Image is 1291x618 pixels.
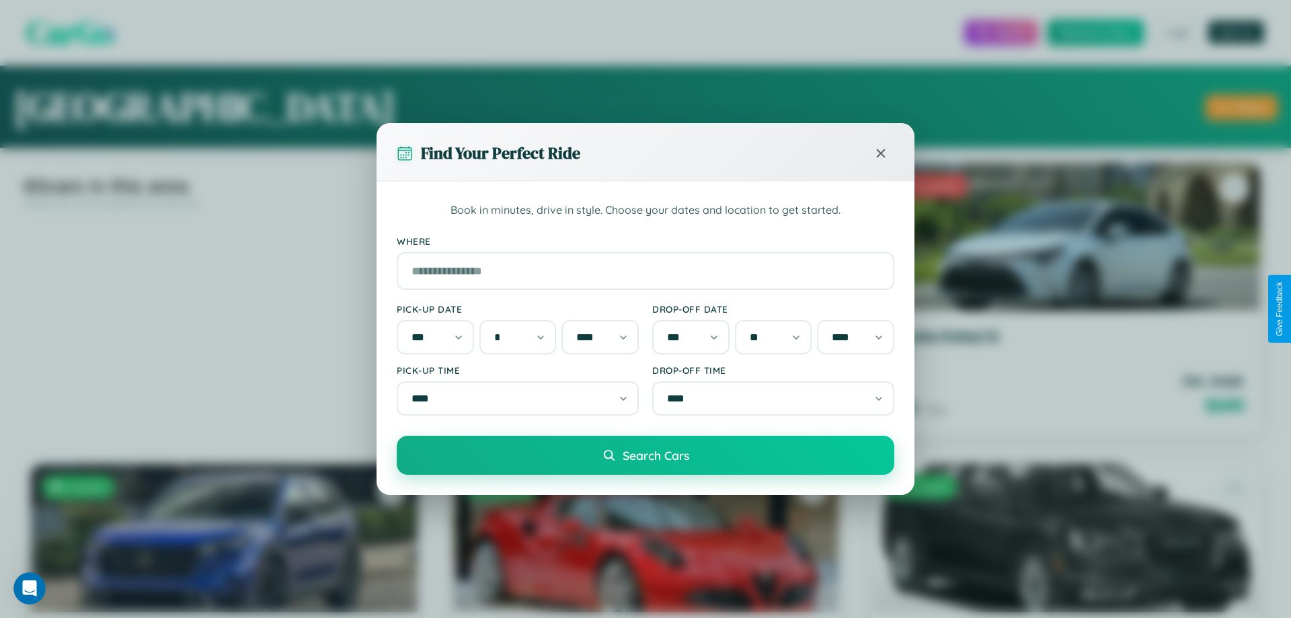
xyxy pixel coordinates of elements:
label: Drop-off Date [652,303,894,315]
label: Pick-up Date [397,303,639,315]
label: Pick-up Time [397,364,639,376]
button: Search Cars [397,436,894,475]
p: Book in minutes, drive in style. Choose your dates and location to get started. [397,202,894,219]
label: Drop-off Time [652,364,894,376]
span: Search Cars [623,448,689,463]
h3: Find Your Perfect Ride [421,142,580,164]
label: Where [397,235,894,247]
